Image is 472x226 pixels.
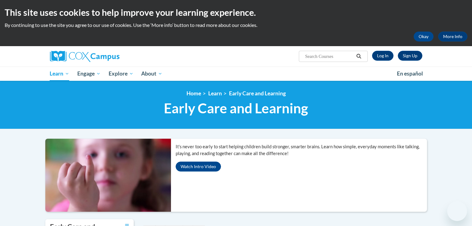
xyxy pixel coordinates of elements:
a: Early Care and Learning [229,90,286,97]
a: Learn [46,67,74,81]
a: Log In [372,51,393,61]
a: Home [187,90,201,97]
a: Register [398,51,422,61]
span: Early Care and Learning [164,100,308,116]
img: Cox Campus [50,51,119,62]
input: Search Courses [304,53,354,60]
iframe: Button to launch messaging window [447,201,467,221]
a: Cox Campus [50,51,168,62]
span: Learn [50,70,69,77]
p: It’s never too early to start helping children build stronger, smarter brains. Learn how simple, ... [176,143,427,157]
span: En español [397,70,423,77]
a: About [137,67,166,81]
span: Explore [109,70,133,77]
h2: This site uses cookies to help improve your learning experience. [5,6,467,19]
button: Okay [414,32,434,41]
a: More Info [438,32,467,41]
a: Explore [105,67,137,81]
a: Engage [73,67,105,81]
a: En español [393,67,427,80]
p: By continuing to use the site you agree to our use of cookies. Use the ‘More info’ button to read... [5,22,467,28]
button: Watch Intro Video [176,162,221,172]
span: About [141,70,162,77]
div: Main menu [41,67,432,81]
a: Learn [208,90,222,97]
button: Search [354,53,363,60]
span: Engage [77,70,101,77]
